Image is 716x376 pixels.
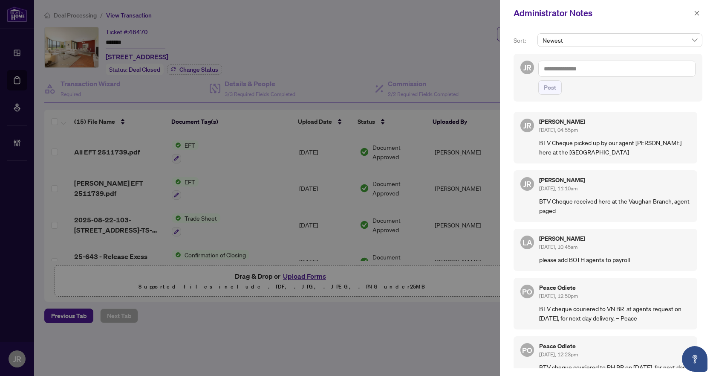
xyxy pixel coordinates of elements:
span: JR [523,61,531,73]
span: Newest [543,34,697,47]
span: close [694,10,700,16]
span: [DATE], 10:45am [539,244,577,250]
span: [DATE], 12:50pm [539,293,578,299]
p: BTV Cheque picked up by our agent [PERSON_NAME] here at the [GEOGRAPHIC_DATA] [539,138,690,157]
div: Administrator Notes [514,7,691,20]
h5: Peace Odiete [539,343,690,349]
span: [DATE], 11:10am [539,185,577,192]
button: Post [538,80,562,95]
p: BTV cheque couriered to VN BR at agents request on [DATE], for next day delivery. – Peace [539,304,690,323]
span: PO [522,286,532,297]
p: please add BOTH agents to payroll [539,255,690,264]
h5: [PERSON_NAME] [539,119,690,125]
span: LA [523,236,532,248]
h5: [PERSON_NAME] [539,177,690,183]
span: JR [523,178,531,190]
button: Open asap [682,346,707,372]
span: PO [522,344,532,356]
h5: [PERSON_NAME] [539,236,690,242]
p: BTV Cheque received here at the Vaughan Branch, agent paged [539,196,690,215]
span: [DATE], 04:55pm [539,127,578,133]
span: JR [523,120,531,131]
h5: Peace Odiete [539,285,690,291]
span: [DATE], 12:23pm [539,351,578,358]
p: Sort: [514,36,534,45]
